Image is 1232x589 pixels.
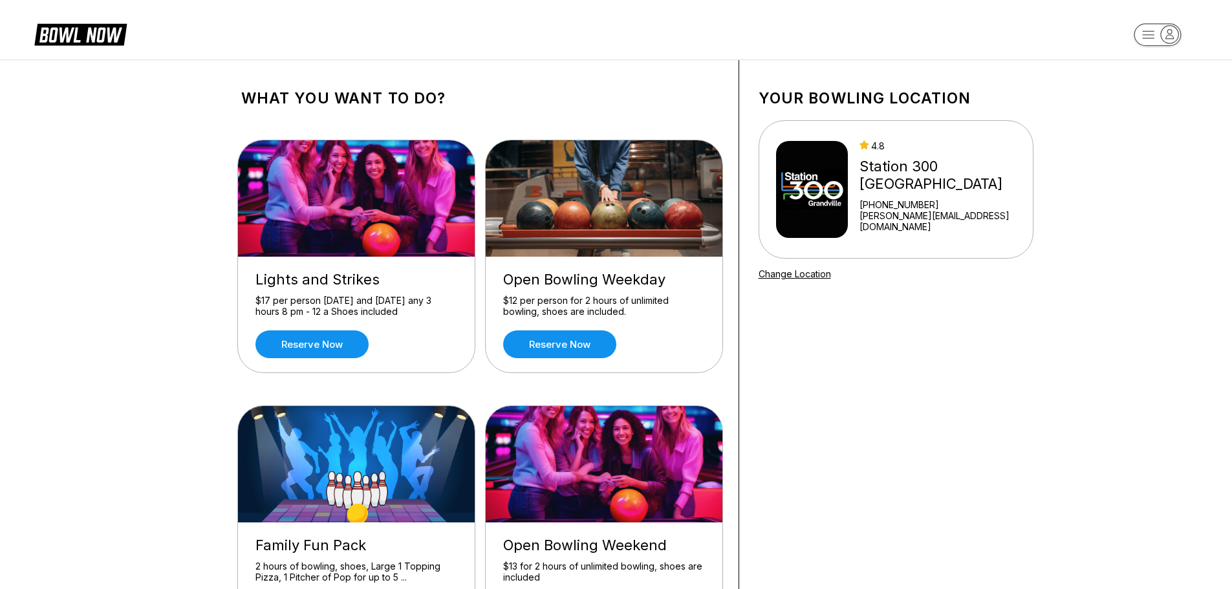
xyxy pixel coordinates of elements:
[255,561,457,583] div: 2 hours of bowling, shoes, Large 1 Topping Pizza, 1 Pitcher of Pop for up to 5 ...
[486,406,724,522] img: Open Bowling Weekend
[238,406,476,522] img: Family Fun Pack
[503,330,616,358] a: Reserve now
[255,295,457,317] div: $17 per person [DATE] and [DATE] any 3 hours 8 pm - 12 a Shoes included
[859,199,1027,210] div: [PHONE_NUMBER]
[255,271,457,288] div: Lights and Strikes
[503,537,705,554] div: Open Bowling Weekend
[255,537,457,554] div: Family Fun Pack
[859,210,1027,232] a: [PERSON_NAME][EMAIL_ADDRESS][DOMAIN_NAME]
[859,158,1027,193] div: Station 300 [GEOGRAPHIC_DATA]
[503,561,705,583] div: $13 for 2 hours of unlimited bowling, shoes are included
[503,271,705,288] div: Open Bowling Weekday
[241,89,719,107] h1: What you want to do?
[776,141,848,238] img: Station 300 Grandville
[255,330,369,358] a: Reserve now
[238,140,476,257] img: Lights and Strikes
[759,89,1033,107] h1: Your bowling location
[503,295,705,317] div: $12 per person for 2 hours of unlimited bowling, shoes are included.
[486,140,724,257] img: Open Bowling Weekday
[759,268,831,279] a: Change Location
[859,140,1027,151] div: 4.8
